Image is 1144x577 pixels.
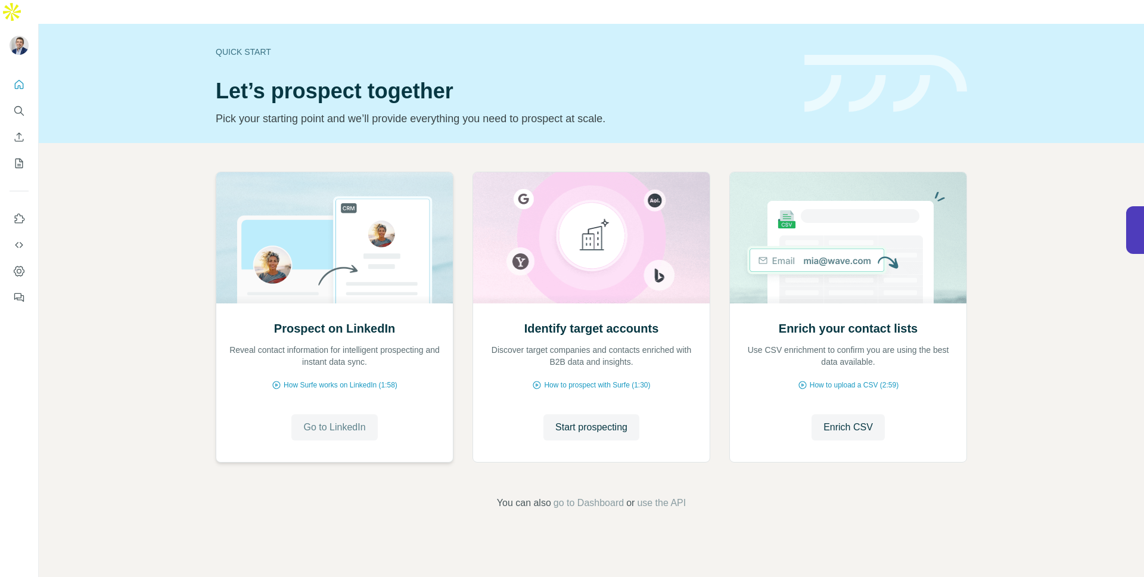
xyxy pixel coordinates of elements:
[274,320,395,337] h2: Prospect on LinkedIn
[10,153,29,174] button: My lists
[216,79,790,103] h1: Let’s prospect together
[554,496,624,510] button: go to Dashboard
[555,420,627,435] span: Start prospecting
[543,414,639,440] button: Start prospecting
[626,496,635,510] span: or
[10,126,29,148] button: Enrich CSV
[303,420,365,435] span: Go to LinkedIn
[10,74,29,95] button: Quick start
[284,380,397,390] span: How Surfe works on LinkedIn (1:58)
[10,260,29,282] button: Dashboard
[216,46,790,58] div: Quick start
[823,420,873,435] span: Enrich CSV
[485,344,698,368] p: Discover target companies and contacts enriched with B2B data and insights.
[10,208,29,229] button: Use Surfe on LinkedIn
[729,172,967,303] img: Enrich your contact lists
[10,100,29,122] button: Search
[497,496,551,510] span: You can also
[544,380,650,390] span: How to prospect with Surfe (1:30)
[10,234,29,256] button: Use Surfe API
[216,110,790,127] p: Pick your starting point and we’ll provide everything you need to prospect at scale.
[472,172,710,303] img: Identify target accounts
[228,344,441,368] p: Reveal contact information for intelligent prospecting and instant data sync.
[216,172,453,303] img: Prospect on LinkedIn
[779,320,918,337] h2: Enrich your contact lists
[10,36,29,55] img: Avatar
[637,496,686,510] button: use the API
[742,344,955,368] p: Use CSV enrichment to confirm you are using the best data available.
[810,380,899,390] span: How to upload a CSV (2:59)
[291,414,377,440] button: Go to LinkedIn
[10,287,29,308] button: Feedback
[812,414,885,440] button: Enrich CSV
[804,55,967,113] img: banner
[524,320,659,337] h2: Identify target accounts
